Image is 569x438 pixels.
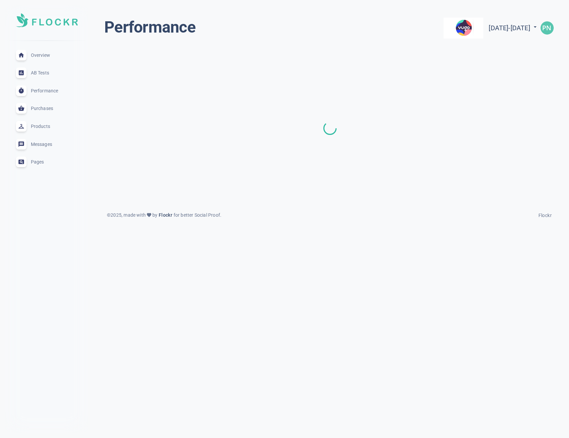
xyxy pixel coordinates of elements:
span: Flockr [157,212,173,218]
img: 77fc8ed366740b1fdd3860917e578afb [540,21,554,35]
span: favorite [146,212,152,218]
a: Flockr [157,211,173,219]
a: Flockr [538,211,552,219]
a: Overview [5,46,88,64]
img: yugo [444,18,483,39]
a: Performance [5,82,88,100]
div: © 2025 , made with by for better Social Proof. [103,211,225,219]
a: AB Tests [5,64,88,82]
img: Soft UI Logo [16,13,78,27]
a: Products [5,117,88,135]
h1: Performance [104,17,196,37]
span: Flockr [538,213,552,218]
a: Purchases [5,100,88,118]
span: [DATE] - [DATE] [489,24,538,32]
a: Messages [5,135,88,153]
a: Pages [5,153,88,171]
